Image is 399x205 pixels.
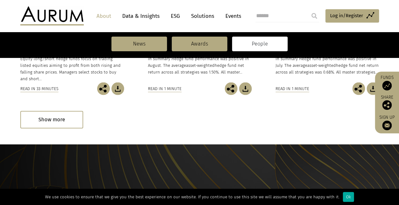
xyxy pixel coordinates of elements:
[188,10,217,22] a: Solutions
[172,37,227,51] a: Awards
[20,111,83,128] div: Show more
[307,63,336,67] span: asset-weighted
[148,85,182,92] div: Read in 1 minute
[352,82,365,95] img: Share this post
[168,10,183,22] a: ESG
[276,85,309,92] div: Read in 1 minute
[186,63,215,67] span: asset-weighted
[148,55,252,75] p: In summary Hedge fund performance was positive in August. The average hedge fund net return acros...
[330,12,363,19] span: Log in/Register
[239,82,252,95] img: Download Article
[20,6,84,25] img: Aurum
[93,10,114,22] a: About
[119,10,163,22] a: Data & Insights
[343,192,354,202] div: Ok
[232,37,288,51] a: People
[20,85,58,92] div: Read in 33 minutes
[378,75,396,90] a: Funds
[20,55,124,82] p: Equity long/short hedge funds focus on trading listed equities aiming to profit from both rising ...
[276,55,379,75] p: In summary Hedge fund performance was positive in July. The average hedge fund net return across ...
[222,10,241,22] a: Events
[378,95,396,110] div: Share
[382,81,392,90] img: Access Funds
[325,9,379,23] a: Log in/Register
[308,10,321,22] input: Submit
[225,82,237,95] img: Share this post
[367,82,379,95] img: Download Article
[111,37,167,51] a: News
[378,115,396,130] a: Sign up
[97,82,110,95] img: Share this post
[111,82,124,95] img: Download Article
[382,100,392,110] img: Share this post
[382,121,392,130] img: Sign up to our newsletter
